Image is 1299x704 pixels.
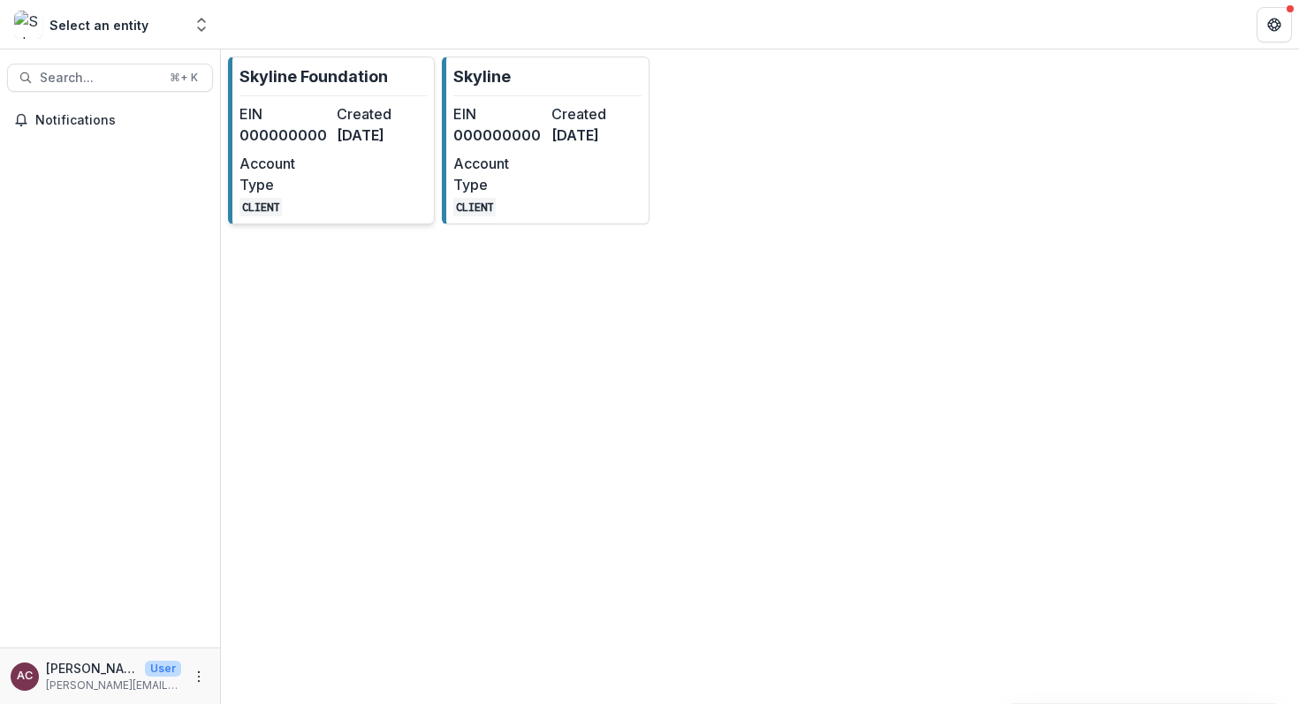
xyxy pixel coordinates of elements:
dd: 000000000 [239,125,330,146]
p: [PERSON_NAME] [46,659,138,678]
code: CLIENT [453,198,496,216]
dt: EIN [453,103,543,125]
p: [PERSON_NAME][EMAIL_ADDRESS][DOMAIN_NAME] [46,678,181,693]
p: Skyline [453,64,511,88]
p: Skyline Foundation [239,64,388,88]
div: Angie Chen [17,670,33,682]
a: Skyline FoundationEIN000000000Created[DATE]Account TypeCLIENT [228,57,435,224]
button: Notifications [7,106,213,134]
img: Select an entity [14,11,42,39]
dt: Created [337,103,427,125]
button: More [188,666,209,687]
span: Search... [40,71,159,86]
button: Search... [7,64,213,92]
button: Get Help [1257,7,1292,42]
div: Select an entity [49,16,148,34]
button: Open entity switcher [189,7,214,42]
dt: EIN [239,103,330,125]
dt: Created [551,103,642,125]
p: User [145,661,181,677]
dd: 000000000 [453,125,543,146]
dt: Account Type [453,153,543,195]
dd: [DATE] [551,125,642,146]
a: SkylineEIN000000000Created[DATE]Account TypeCLIENT [442,57,649,224]
dt: Account Type [239,153,330,195]
code: CLIENT [239,198,282,216]
dd: [DATE] [337,125,427,146]
span: Notifications [35,113,206,128]
div: ⌘ + K [166,68,201,87]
